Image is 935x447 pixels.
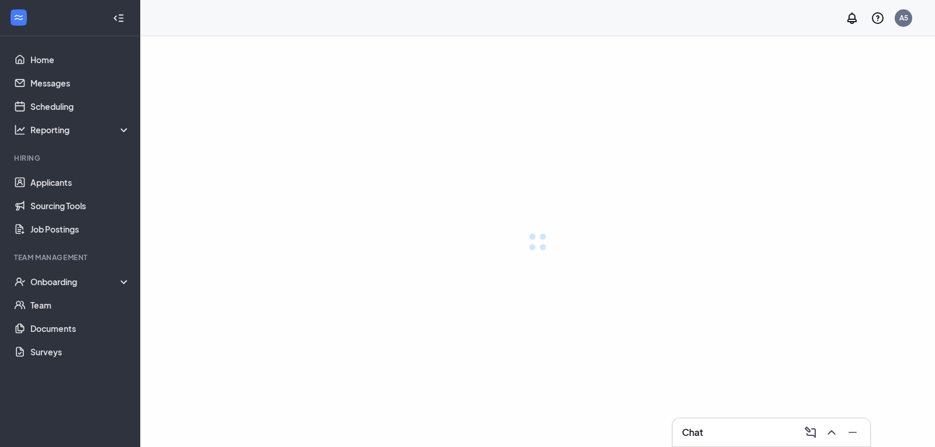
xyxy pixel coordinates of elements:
[30,317,130,340] a: Documents
[846,425,860,439] svg: Minimize
[871,11,885,25] svg: QuestionInfo
[113,12,124,24] svg: Collapse
[682,426,703,439] h3: Chat
[30,276,131,287] div: Onboarding
[30,95,130,118] a: Scheduling
[30,171,130,194] a: Applicants
[30,194,130,217] a: Sourcing Tools
[899,13,908,23] div: A5
[30,340,130,363] a: Surveys
[30,71,130,95] a: Messages
[14,252,128,262] div: Team Management
[30,48,130,71] a: Home
[13,12,25,23] svg: WorkstreamLogo
[825,425,839,439] svg: ChevronUp
[845,11,859,25] svg: Notifications
[14,153,128,163] div: Hiring
[30,124,131,136] div: Reporting
[800,423,819,442] button: ComposeMessage
[30,293,130,317] a: Team
[30,217,130,241] a: Job Postings
[14,276,26,287] svg: UserCheck
[14,124,26,136] svg: Analysis
[842,423,861,442] button: Minimize
[804,425,818,439] svg: ComposeMessage
[821,423,840,442] button: ChevronUp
